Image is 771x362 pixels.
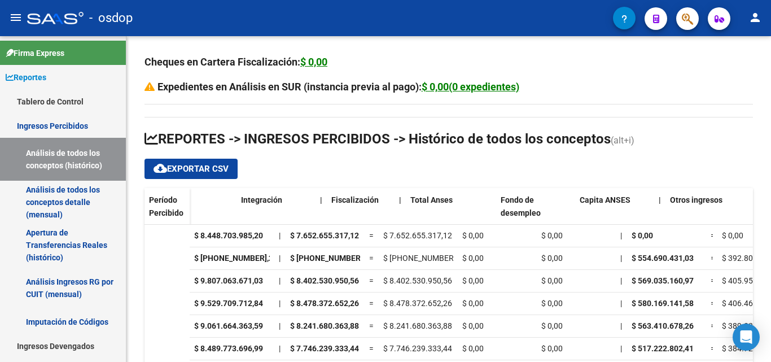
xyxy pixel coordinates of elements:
[620,344,622,353] span: |
[620,276,622,285] span: |
[611,135,634,146] span: (alt+i)
[410,195,453,204] span: Total Anses
[541,344,563,353] span: $ 0,00
[369,344,374,353] span: =
[496,188,575,235] datatable-header-cell: Fondo de desempleo
[331,195,379,204] span: Fiscalización
[290,276,359,285] span: $ 8.402.530.950,56
[711,231,715,240] span: =
[383,276,452,285] span: $ 8.402.530.950,56
[194,254,278,263] strong: $ [PHONE_NUMBER],22
[144,56,327,68] strong: Cheques en Cartera Fiscalización:
[748,11,762,24] mat-icon: person
[279,299,281,308] span: |
[383,254,467,263] span: $ [PHONE_NUMBER],42
[144,159,238,179] button: Exportar CSV
[383,321,452,330] span: $ 8.241.680.363,88
[279,276,281,285] span: |
[541,299,563,308] span: $ 0,00
[89,6,133,30] span: - osdop
[290,321,359,330] span: $ 8.241.680.363,88
[320,195,322,204] span: |
[580,195,630,204] span: Capita ANSES
[395,188,406,235] datatable-header-cell: |
[541,254,563,263] span: $ 0,00
[290,344,359,353] span: $ 7.746.239.333,44
[711,299,715,308] span: =
[383,299,452,308] span: $ 8.478.372.652,26
[316,188,327,235] datatable-header-cell: |
[632,254,694,263] span: $ 554.690.431,03
[462,344,484,353] span: $ 0,00
[620,321,622,330] span: |
[154,162,167,175] mat-icon: cloud_download
[194,231,263,240] strong: $ 8.448.703.985,20
[194,344,263,353] strong: $ 8.489.773.696,99
[383,231,452,240] span: $ 7.652.655.317,12
[406,188,485,235] datatable-header-cell: Total Anses
[711,254,715,263] span: =
[620,254,622,263] span: |
[665,188,744,235] datatable-header-cell: Otros ingresos
[194,299,263,308] strong: $ 9.529.709.712,84
[279,321,281,330] span: |
[236,188,316,235] datatable-header-cell: Integración
[462,254,484,263] span: $ 0,00
[620,231,622,240] span: |
[369,299,374,308] span: =
[144,188,190,235] datatable-header-cell: Período Percibido
[369,231,374,240] span: =
[146,188,236,235] datatable-header-cell: SUR
[541,231,563,240] span: $ 0,00
[194,321,263,330] strong: $ 9.061.664.363,59
[9,11,23,24] mat-icon: menu
[157,81,519,93] strong: Expedientes en Análisis en SUR (instancia previa al pago):
[711,344,715,353] span: =
[290,254,374,263] span: $ [PHONE_NUMBER],42
[241,195,282,204] span: Integración
[654,188,665,235] datatable-header-cell: |
[422,79,519,95] div: $ 0,00(0 expedientes)
[6,47,64,59] span: Firma Express
[290,231,359,240] span: $ 7.652.655.317,12
[149,195,183,217] span: Período Percibido
[632,344,694,353] span: $ 517.222.802,41
[501,195,541,217] span: Fondo de desempleo
[300,54,327,70] div: $ 0,00
[462,231,484,240] span: $ 0,00
[632,276,694,285] span: $ 569.035.160,97
[632,231,653,240] span: $ 0,00
[279,344,281,353] span: |
[711,276,715,285] span: =
[6,71,46,84] span: Reportes
[144,131,611,147] span: REPORTES -> INGRESOS PERCIBIDOS -> Histórico de todos los conceptos
[632,299,694,308] span: $ 580.169.141,58
[154,164,229,174] span: Exportar CSV
[733,324,760,351] div: Open Intercom Messenger
[194,276,263,285] strong: $ 9.807.063.671,03
[722,231,743,240] span: $ 0,00
[541,276,563,285] span: $ 0,00
[279,231,281,240] span: |
[462,299,484,308] span: $ 0,00
[575,188,654,235] datatable-header-cell: Capita ANSES
[369,321,374,330] span: =
[327,188,395,235] datatable-header-cell: Fiscalización
[462,321,484,330] span: $ 0,00
[290,299,359,308] span: $ 8.478.372.652,26
[620,299,622,308] span: |
[383,344,452,353] span: $ 7.746.239.333,44
[399,195,401,204] span: |
[541,321,563,330] span: $ 0,00
[632,321,694,330] span: $ 563.410.678,26
[670,195,722,204] span: Otros ingresos
[462,276,484,285] span: $ 0,00
[369,276,374,285] span: =
[711,321,715,330] span: =
[659,195,661,204] span: |
[279,254,281,263] span: |
[369,254,374,263] span: =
